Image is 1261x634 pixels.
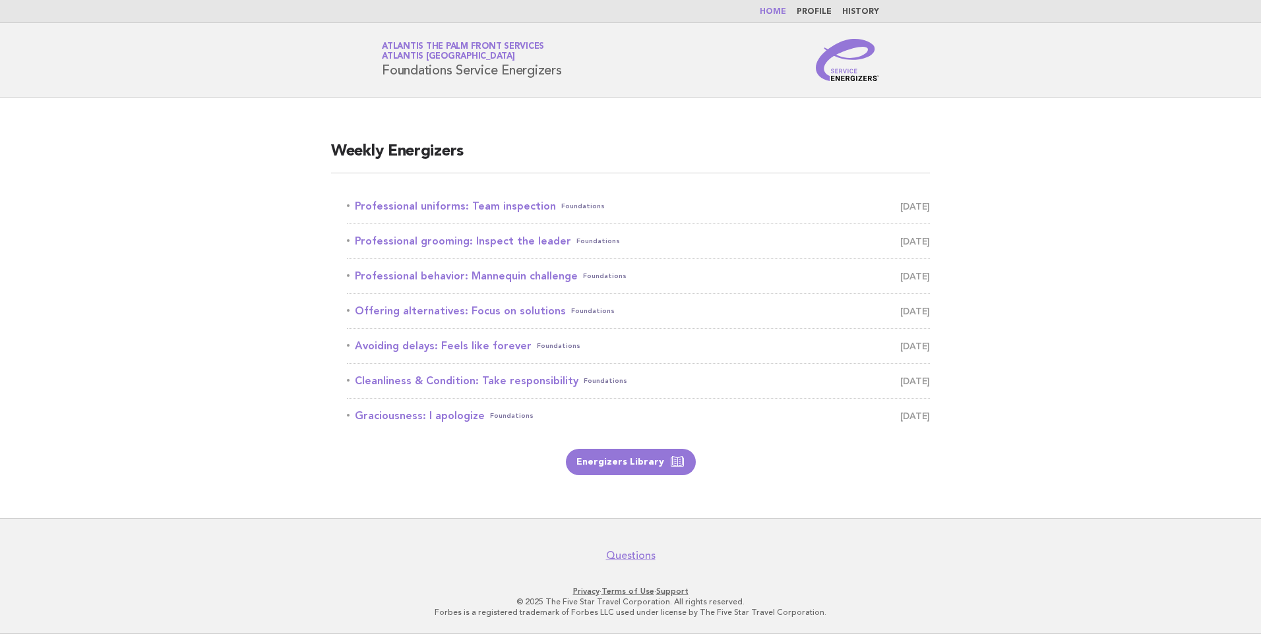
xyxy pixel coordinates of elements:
[900,337,930,355] span: [DATE]
[900,197,930,216] span: [DATE]
[900,267,930,285] span: [DATE]
[561,197,605,216] span: Foundations
[347,232,930,250] a: Professional grooming: Inspect the leaderFoundations [DATE]
[900,302,930,320] span: [DATE]
[331,141,930,173] h2: Weekly Energizers
[900,407,930,425] span: [DATE]
[573,587,600,596] a: Privacy
[566,449,696,475] a: Energizers Library
[382,43,562,77] h1: Foundations Service Energizers
[490,407,534,425] span: Foundations
[347,302,930,320] a: Offering alternatives: Focus on solutionsFoundations [DATE]
[576,232,620,250] span: Foundations
[584,372,627,390] span: Foundations
[797,8,832,16] a: Profile
[347,337,930,355] a: Avoiding delays: Feels like foreverFoundations [DATE]
[382,42,544,61] a: Atlantis The Palm Front ServicesAtlantis [GEOGRAPHIC_DATA]
[656,587,689,596] a: Support
[760,8,786,16] a: Home
[227,596,1034,607] p: © 2025 The Five Star Travel Corporation. All rights reserved.
[571,302,615,320] span: Foundations
[537,337,580,355] span: Foundations
[227,586,1034,596] p: · ·
[606,549,656,562] a: Questions
[227,607,1034,618] p: Forbes is a registered trademark of Forbes LLC used under license by The Five Star Travel Corpora...
[900,232,930,250] span: [DATE]
[382,53,515,61] span: Atlantis [GEOGRAPHIC_DATA]
[601,587,654,596] a: Terms of Use
[347,197,930,216] a: Professional uniforms: Team inspectionFoundations [DATE]
[900,372,930,390] span: [DATE]
[842,8,879,16] a: History
[583,267,627,285] span: Foundations
[816,39,879,81] img: Service Energizers
[347,407,930,425] a: Graciousness: I apologizeFoundations [DATE]
[347,372,930,390] a: Cleanliness & Condition: Take responsibilityFoundations [DATE]
[347,267,930,285] a: Professional behavior: Mannequin challengeFoundations [DATE]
